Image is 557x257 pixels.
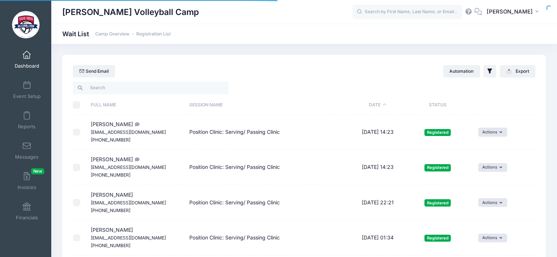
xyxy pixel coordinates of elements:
small: [EMAIL_ADDRESS][DOMAIN_NAME] [91,129,166,135]
td: [DATE] 14:23 [354,115,401,150]
span: Reports [18,124,36,130]
span: New [31,168,44,174]
small: [PHONE_NUMBER] [91,172,130,178]
button: Actions [478,163,507,172]
input: Search [73,82,229,94]
a: Event Setup [10,77,44,103]
th: Full Name: activate to sort column ascending [87,95,186,115]
i: Naomi and Bianca both.. [133,122,139,127]
span: [PERSON_NAME] [487,8,533,16]
button: Actions [478,198,507,207]
small: [EMAIL_ADDRESS][DOMAIN_NAME] [91,235,166,241]
span: Registered [424,164,451,171]
th: : activate to sort column ascending [475,95,535,115]
a: Dashboard [10,47,44,72]
button: [PERSON_NAME] [482,4,546,20]
a: Financials [10,199,44,224]
td: Position Clinic: Serving/ Passing Clinic [186,115,354,150]
button: Automation [443,65,480,78]
button: Export [500,65,535,78]
h1: [PERSON_NAME] Volleyball Camp [62,4,199,20]
small: [PHONE_NUMBER] [91,243,130,248]
small: [EMAIL_ADDRESS][DOMAIN_NAME] [91,165,166,170]
a: Messages [10,138,44,163]
input: Search by First Name, Last Name, or Email... [352,5,462,19]
small: [PHONE_NUMBER] [91,208,130,213]
h1: Wait List [62,30,171,38]
span: [PERSON_NAME] [91,192,166,213]
td: Position Clinic: Serving/ Passing Clinic [186,150,354,185]
button: Actions [478,234,507,242]
td: Position Clinic: Serving/ Passing Clinic [186,220,354,256]
span: Dashboard [15,63,39,69]
span: [PERSON_NAME] [91,227,166,248]
span: Registered [424,199,451,206]
span: [PERSON_NAME] [91,121,166,143]
button: Actions [478,128,507,136]
a: Send Email [73,65,115,78]
span: Invoices [18,184,36,190]
td: [DATE] 14:23 [354,150,401,185]
small: [EMAIL_ADDRESS][DOMAIN_NAME] [91,200,166,205]
small: [PHONE_NUMBER] [91,137,130,143]
td: [DATE] 22:21 [354,185,401,220]
th: Date: activate to sort column descending [354,95,401,115]
a: Camp Overview [95,31,129,37]
th: Status: activate to sort column ascending [401,95,475,115]
a: Reports [10,107,44,133]
i: Naomi and Bianca both.. [133,157,139,162]
span: Registered [424,129,451,136]
td: Position Clinic: Serving/ Passing Clinic [186,185,354,220]
span: Messages [15,154,38,160]
a: Registration List [136,31,171,37]
span: Financials [16,215,38,221]
th: Session Name: activate to sort column ascending [186,95,354,115]
span: [PERSON_NAME] [91,156,166,178]
a: InvoicesNew [10,168,44,194]
span: Registered [424,235,451,242]
span: Event Setup [13,93,41,99]
td: [DATE] 01:34 [354,220,401,256]
img: David Rubio Volleyball Camp [12,11,40,38]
